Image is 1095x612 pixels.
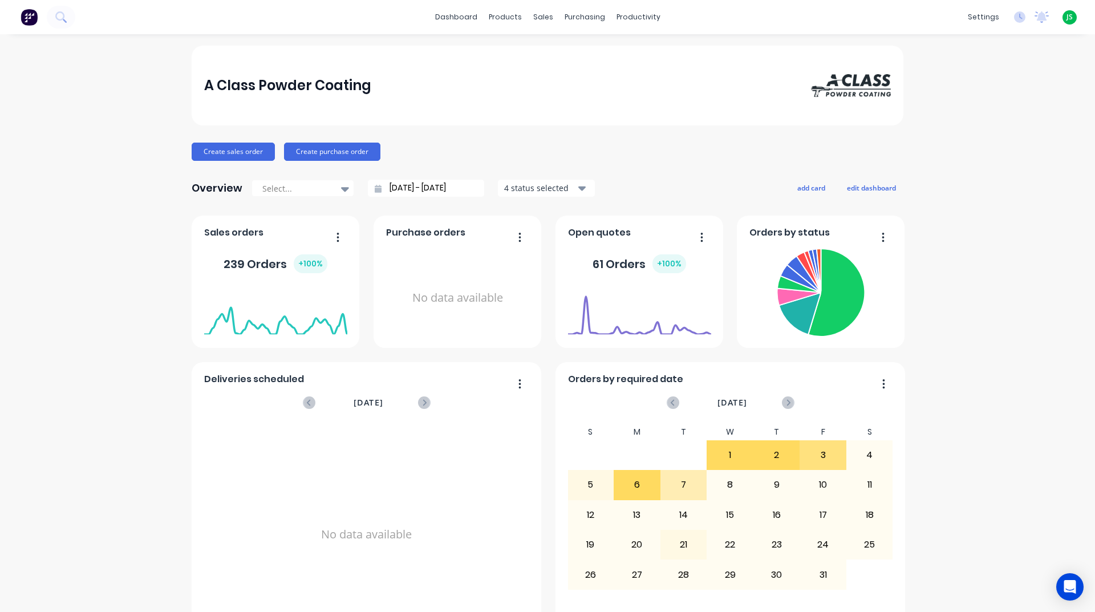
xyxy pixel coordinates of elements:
div: 23 [754,530,800,559]
div: 2 [754,441,800,469]
div: W [707,424,753,440]
div: 20 [614,530,660,559]
div: products [483,9,528,26]
div: purchasing [559,9,611,26]
div: 30 [754,560,800,589]
div: 17 [800,501,846,529]
div: 28 [661,560,707,589]
a: dashboard [429,9,483,26]
div: 31 [800,560,846,589]
span: Open quotes [568,226,631,240]
div: 4 status selected [504,182,576,194]
div: 3 [800,441,846,469]
button: add card [790,180,833,195]
div: 9 [754,471,800,499]
div: 10 [800,471,846,499]
div: 26 [568,560,614,589]
img: Factory [21,9,38,26]
button: Create sales order [192,143,275,161]
span: [DATE] [717,396,747,409]
div: F [800,424,846,440]
span: JS [1066,12,1073,22]
div: T [660,424,707,440]
button: 4 status selected [498,180,595,197]
div: 5 [568,471,614,499]
div: 14 [661,501,707,529]
button: Create purchase order [284,143,380,161]
span: Orders by status [749,226,830,240]
div: 15 [707,501,753,529]
span: Sales orders [204,226,263,240]
div: 29 [707,560,753,589]
div: 6 [614,471,660,499]
div: 11 [847,471,893,499]
div: 1 [707,441,753,469]
div: S [846,424,893,440]
div: settings [962,9,1005,26]
div: M [614,424,660,440]
div: 21 [661,530,707,559]
div: productivity [611,9,666,26]
div: 22 [707,530,753,559]
span: Deliveries scheduled [204,372,304,386]
div: Open Intercom Messenger [1056,573,1084,601]
div: 8 [707,471,753,499]
div: A Class Powder Coating [204,74,371,97]
div: No data available [386,244,529,352]
div: 61 Orders [593,254,686,273]
div: 18 [847,501,893,529]
div: 12 [568,501,614,529]
div: 27 [614,560,660,589]
div: 24 [800,530,846,559]
div: sales [528,9,559,26]
div: S [567,424,614,440]
span: [DATE] [354,396,383,409]
div: 4 [847,441,893,469]
div: 239 Orders [224,254,327,273]
span: Purchase orders [386,226,465,240]
img: A Class Powder Coating [811,74,891,97]
div: 7 [661,471,707,499]
div: + 100 % [652,254,686,273]
div: 16 [754,501,800,529]
div: T [753,424,800,440]
button: edit dashboard [839,180,903,195]
div: + 100 % [294,254,327,273]
div: 25 [847,530,893,559]
div: 13 [614,501,660,529]
div: 19 [568,530,614,559]
div: Overview [192,177,242,200]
